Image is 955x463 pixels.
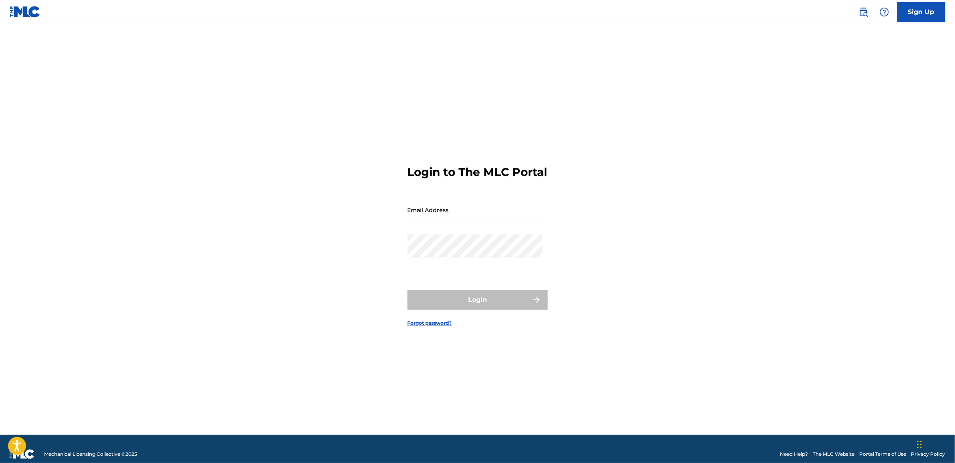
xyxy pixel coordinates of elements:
[911,451,945,458] a: Privacy Policy
[856,4,872,20] a: Public Search
[780,451,808,458] a: Need Help?
[10,449,34,459] img: logo
[876,4,892,20] div: Help
[813,451,855,458] a: The MLC Website
[915,425,955,463] iframe: Chat Widget
[10,6,40,18] img: MLC Logo
[917,433,922,457] div: Drag
[859,7,868,17] img: search
[880,7,889,17] img: help
[44,451,137,458] span: Mechanical Licensing Collective © 2025
[860,451,907,458] a: Portal Terms of Use
[408,319,452,327] a: Forgot password?
[408,165,547,179] h3: Login to The MLC Portal
[897,2,945,22] a: Sign Up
